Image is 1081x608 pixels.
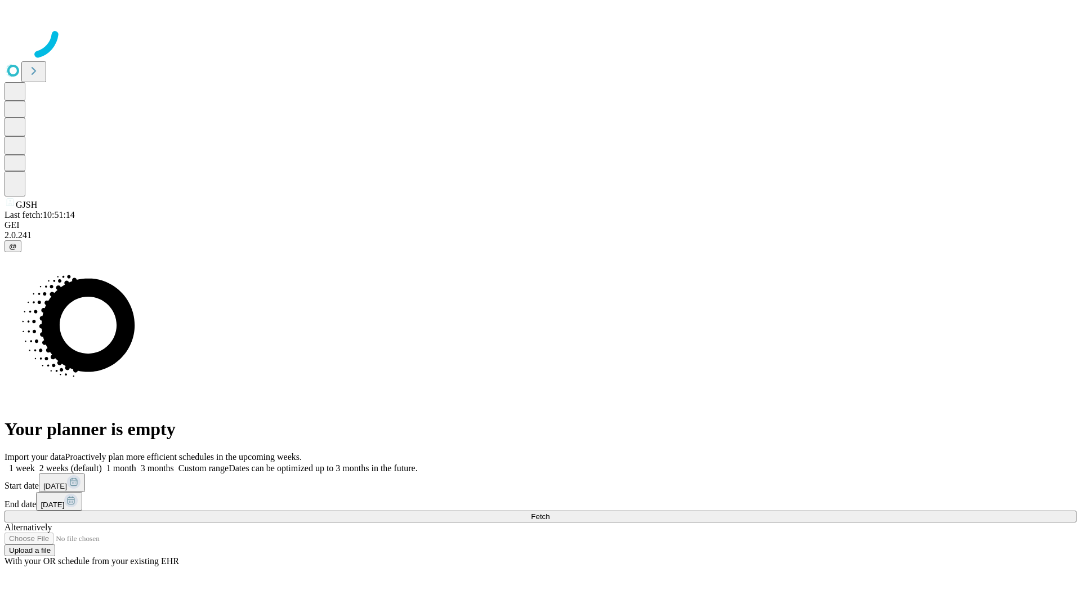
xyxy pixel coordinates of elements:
[106,463,136,473] span: 1 month
[36,492,82,511] button: [DATE]
[41,500,64,509] span: [DATE]
[5,452,65,462] span: Import your data
[39,463,102,473] span: 2 weeks (default)
[531,512,550,521] span: Fetch
[5,220,1076,230] div: GEI
[141,463,174,473] span: 3 months
[5,511,1076,522] button: Fetch
[178,463,229,473] span: Custom range
[5,473,1076,492] div: Start date
[5,544,55,556] button: Upload a file
[5,210,75,220] span: Last fetch: 10:51:14
[5,492,1076,511] div: End date
[16,200,37,209] span: GJSH
[9,242,17,251] span: @
[5,240,21,252] button: @
[9,463,35,473] span: 1 week
[5,230,1076,240] div: 2.0.241
[43,482,67,490] span: [DATE]
[5,556,179,566] span: With your OR schedule from your existing EHR
[229,463,417,473] span: Dates can be optimized up to 3 months in the future.
[5,522,52,532] span: Alternatively
[39,473,85,492] button: [DATE]
[65,452,302,462] span: Proactively plan more efficient schedules in the upcoming weeks.
[5,419,1076,440] h1: Your planner is empty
